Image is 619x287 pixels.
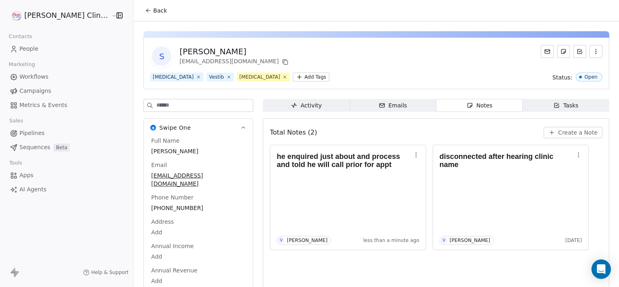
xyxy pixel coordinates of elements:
span: Campaigns [19,87,51,95]
div: [MEDICAL_DATA] [153,73,194,81]
span: Total Notes (2) [270,128,317,137]
a: AI Agents [6,183,127,196]
a: SequencesBeta [6,141,127,154]
h1: he enquired just about and process and told he will call prior for appt [277,152,411,169]
span: AI Agents [19,185,47,194]
span: [PERSON_NAME] [151,147,245,155]
span: less than a minute ago [363,237,419,244]
button: Add Tags [293,73,329,81]
div: Emails [379,101,407,110]
div: [PERSON_NAME] [287,238,327,243]
span: [DATE] [566,237,582,244]
a: Workflows [6,70,127,84]
span: Add [151,277,245,285]
span: [EMAIL_ADDRESS][DOMAIN_NAME] [151,171,245,188]
span: Swipe One [159,124,191,132]
a: Pipelines [6,126,127,140]
span: Beta [53,143,70,152]
span: [PERSON_NAME] Clinic External [24,10,109,21]
a: Apps [6,169,127,182]
span: Add [151,253,245,261]
span: Email [149,161,169,169]
span: Workflows [19,73,49,81]
span: Sales [6,115,27,127]
span: Contacts [5,30,36,43]
div: Open [585,74,598,80]
div: [MEDICAL_DATA] [239,73,280,81]
span: Pipelines [19,129,45,137]
span: Address [149,218,175,226]
h1: disconnected after hearing clinic name [440,152,574,169]
span: Marketing [5,58,38,71]
span: Metrics & Events [19,101,67,109]
span: Create a Note [558,129,598,137]
div: [PERSON_NAME] [450,238,490,243]
span: Apps [19,171,34,180]
span: Annual Revenue [149,266,199,274]
img: RASYA-Clinic%20Circle%20icon%20Transparent.png [11,11,21,20]
button: Swipe OneSwipe One [144,119,253,137]
a: Metrics & Events [6,99,127,112]
span: Add [151,228,245,236]
button: Create a Note [544,127,602,138]
div: V [280,237,283,244]
div: Activity [291,101,322,110]
a: Campaigns [6,84,127,98]
div: [EMAIL_ADDRESS][DOMAIN_NAME] [179,57,290,67]
img: Swipe One [150,125,156,131]
a: Help & Support [83,269,128,276]
span: People [19,45,38,53]
div: Vestib [209,73,224,81]
span: Status: [553,73,572,81]
a: People [6,42,127,56]
span: Help & Support [91,269,128,276]
button: [PERSON_NAME] Clinic External [10,9,106,22]
span: Back [153,6,167,15]
span: S [152,47,171,66]
span: Phone Number [149,193,195,201]
div: [PERSON_NAME] [179,46,290,57]
span: Sequences [19,143,50,152]
div: Open Intercom Messenger [591,259,611,279]
span: Tools [6,157,26,169]
div: V [442,237,445,244]
button: Back [140,3,172,18]
span: Full Name [149,137,181,145]
span: Annual Income [149,242,195,250]
span: [PHONE_NUMBER] [151,204,245,212]
div: Tasks [553,101,578,110]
